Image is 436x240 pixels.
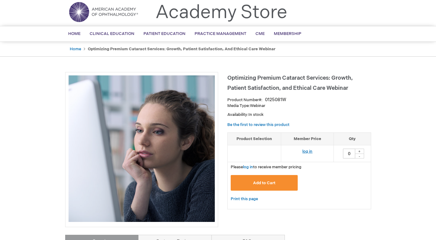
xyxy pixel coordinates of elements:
[274,31,301,36] span: Membership
[227,112,371,118] p: Availability:
[70,47,81,51] a: Home
[69,75,215,222] img: Optimizing Premium Cataract Services: Growth, Patient Satisfaction, and Ethical Care Webinar
[255,31,265,36] span: CME
[143,31,185,36] span: Patient Education
[265,97,286,103] div: 0125081W
[195,31,246,36] span: Practice Management
[227,103,250,108] strong: Media Type:
[243,165,253,170] a: log in
[343,149,355,158] input: Qty
[228,132,281,145] th: Product Selection
[281,132,334,145] th: Member Price
[155,2,287,24] a: Academy Store
[248,112,263,117] span: In stock
[355,149,364,154] div: +
[231,175,298,191] button: Add to Cart
[227,97,263,102] strong: Product Number
[227,75,353,91] span: Optimizing Premium Cataract Services: Growth, Patient Satisfaction, and Ethical Care Webinar
[253,181,275,185] span: Add to Cart
[231,195,258,203] a: Print this page
[90,31,134,36] span: Clinical Education
[227,103,371,109] p: Webinar
[88,47,275,51] strong: Optimizing Premium Cataract Services: Growth, Patient Satisfaction, and Ethical Care Webinar
[68,31,80,36] span: Home
[227,122,289,127] a: Be the first to review this product
[355,154,364,158] div: -
[302,149,312,154] a: log in
[231,165,301,170] span: Please to receive member pricing
[334,132,371,145] th: Qty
